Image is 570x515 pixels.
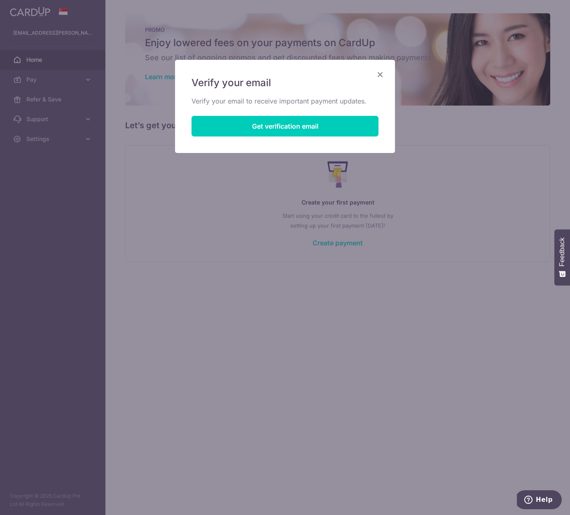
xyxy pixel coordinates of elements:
[192,96,378,106] p: Verify your email to receive important payment updates.
[375,70,385,80] button: Close
[192,76,271,89] span: Verify your email
[517,490,562,511] iframe: Opens a widget where you can find more information
[192,116,378,136] button: Get verification email
[558,238,566,266] span: Feedback
[554,229,570,285] button: Feedback - Show survey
